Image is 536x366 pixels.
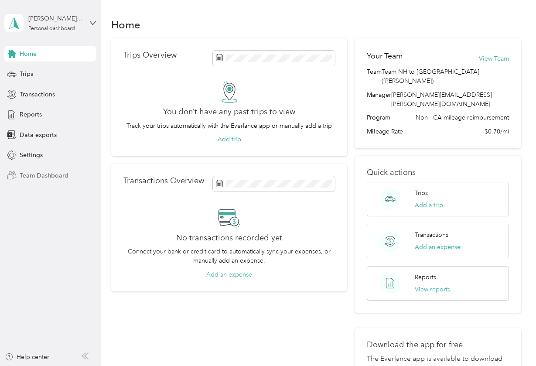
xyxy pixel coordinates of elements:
[20,171,68,180] span: Team Dashboard
[382,67,509,86] span: Team NH to [GEOGRAPHIC_DATA] ([PERSON_NAME])
[28,26,75,31] div: Personal dashboard
[123,51,177,60] p: Trips Overview
[415,285,450,294] button: View reports
[479,54,509,63] button: View Team
[415,230,448,239] p: Transactions
[487,317,536,366] iframe: Everlance-gr Chat Button Frame
[176,233,282,243] h2: No transactions recorded yet
[20,90,55,99] span: Transactions
[367,340,509,349] p: Download the app for free
[111,20,140,29] h1: Home
[367,51,403,62] h2: Your Team
[415,188,428,198] p: Trips
[20,130,57,140] span: Data exports
[5,352,49,362] button: Help center
[123,176,204,185] p: Transactions Overview
[218,135,241,144] button: Add trip
[485,127,509,136] span: $0.70/mi
[367,90,391,109] span: Manager
[123,247,335,265] p: Connect your bank or credit card to automatically sync your expenses, or manually add an expense.
[367,127,403,136] span: Mileage Rate
[391,91,492,108] span: [PERSON_NAME][EMAIL_ADDRESS][PERSON_NAME][DOMAIN_NAME]
[20,151,43,160] span: Settings
[367,168,509,177] p: Quick actions
[367,67,382,86] span: Team
[416,113,509,122] span: Non - CA mileage reimbursement
[20,110,42,119] span: Reports
[415,273,436,282] p: Reports
[415,201,443,210] button: Add a trip
[28,14,83,23] div: [PERSON_NAME][EMAIL_ADDRESS][PERSON_NAME][DOMAIN_NAME]
[415,243,461,252] button: Add an expense
[163,107,295,116] h2: You don’t have any past trips to view
[20,69,33,79] span: Trips
[126,121,332,130] p: Track your trips automatically with the Everlance app or manually add a trip
[367,113,390,122] span: Program
[20,49,37,58] span: Home
[206,270,252,279] button: Add an expense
